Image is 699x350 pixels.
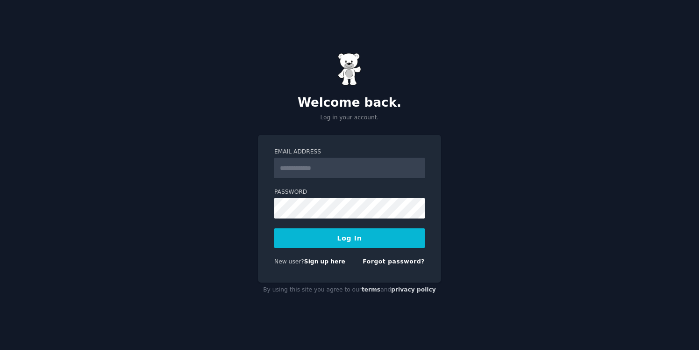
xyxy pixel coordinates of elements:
[274,258,304,265] span: New user?
[338,53,361,86] img: Gummy Bear
[258,114,441,122] p: Log in your account.
[258,283,441,298] div: By using this site you agree to our and
[274,188,425,197] label: Password
[258,95,441,110] h2: Welcome back.
[363,258,425,265] a: Forgot password?
[274,148,425,156] label: Email Address
[304,258,345,265] a: Sign up here
[274,228,425,248] button: Log In
[362,286,380,293] a: terms
[391,286,436,293] a: privacy policy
